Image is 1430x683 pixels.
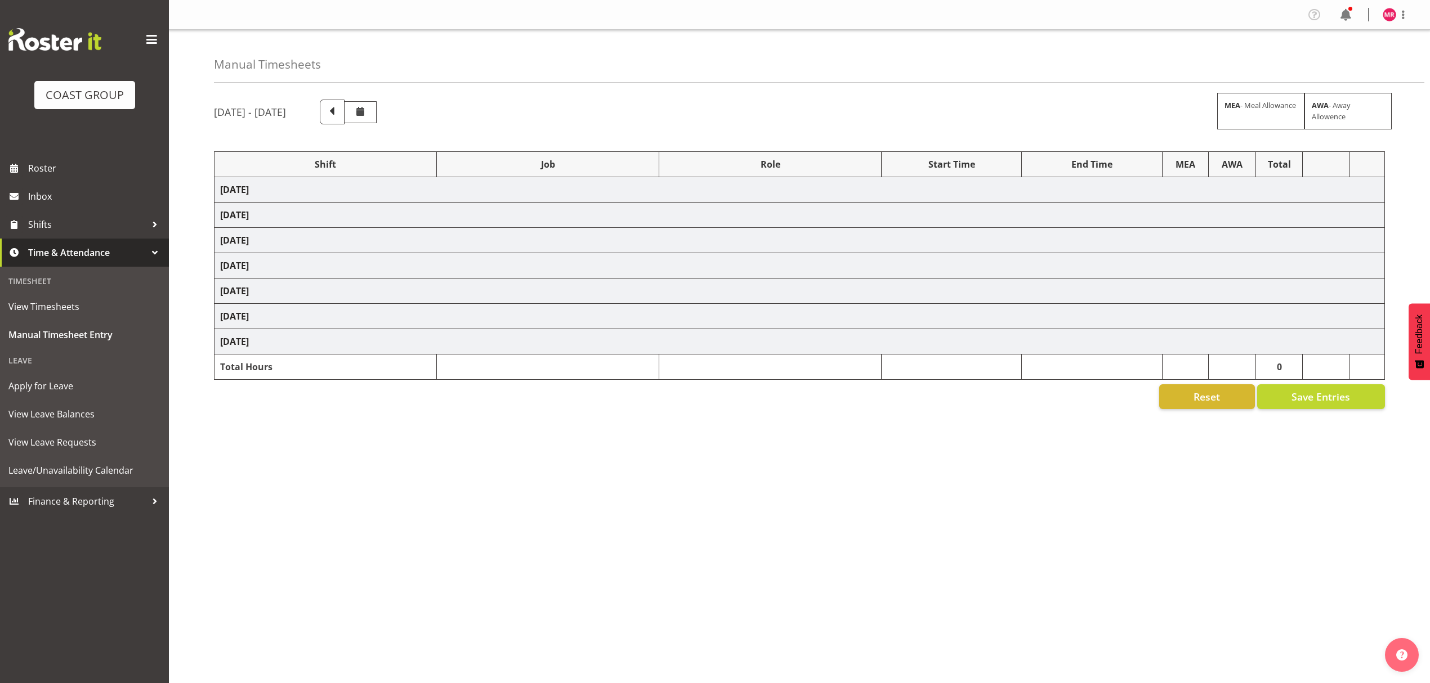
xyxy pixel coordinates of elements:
td: [DATE] [214,228,1385,253]
td: [DATE] [214,203,1385,228]
span: Roster [28,160,163,177]
div: - Meal Allowance [1217,93,1304,129]
span: View Leave Balances [8,406,160,423]
td: [DATE] [214,253,1385,278]
span: Finance & Reporting [28,493,146,510]
span: Time & Attendance [28,244,146,261]
div: End Time [1027,158,1156,171]
button: Feedback - Show survey [1409,303,1430,380]
div: Shift [220,158,431,171]
span: Apply for Leave [8,378,160,394]
span: Inbox [28,188,163,205]
div: Job [443,158,653,171]
a: View Leave Balances [3,400,166,428]
img: mathew-rolle10807.jpg [1383,8,1396,21]
span: Feedback [1414,314,1424,354]
div: MEA [1168,158,1203,171]
img: help-xxl-2.png [1396,649,1407,660]
td: [DATE] [214,329,1385,354]
div: Leave [3,349,166,372]
div: Timesheet [3,269,166,293]
span: Leave/Unavailability Calendar [8,462,160,479]
span: View Leave Requests [8,434,160,451]
span: Manual Timesheet Entry [8,326,160,343]
button: Save Entries [1257,384,1385,409]
span: Reset [1194,389,1220,404]
a: View Timesheets [3,293,166,321]
h4: Manual Timesheets [214,58,321,71]
img: Rosterit website logo [8,28,101,51]
span: View Timesheets [8,298,160,315]
strong: MEA [1225,100,1240,110]
span: Shifts [28,216,146,233]
a: Apply for Leave [3,372,166,400]
h5: [DATE] - [DATE] [214,106,286,118]
div: Role [665,158,875,171]
td: [DATE] [214,304,1385,329]
a: Leave/Unavailability Calendar [3,456,166,484]
td: 0 [1256,354,1303,380]
div: AWA [1214,158,1250,171]
td: [DATE] [214,278,1385,304]
span: Save Entries [1292,389,1350,404]
div: Start Time [887,158,1016,171]
button: Reset [1159,384,1255,409]
td: [DATE] [214,177,1385,203]
a: Manual Timesheet Entry [3,321,166,349]
div: Total [1262,158,1297,171]
div: COAST GROUP [46,87,124,104]
td: Total Hours [214,354,437,380]
a: View Leave Requests [3,428,166,456]
strong: AWA [1312,100,1329,110]
div: - Away Allowence [1304,93,1392,129]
